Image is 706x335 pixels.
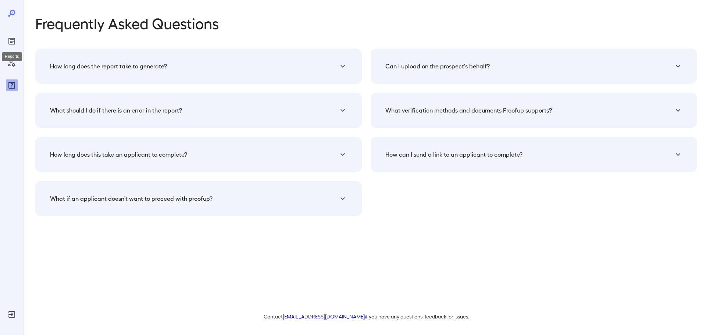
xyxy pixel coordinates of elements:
[50,62,167,71] h5: How long does the report take to generate?
[6,309,18,320] div: Log Out
[283,313,365,320] a: [EMAIL_ADDRESS][DOMAIN_NAME]
[379,101,688,119] div: What verification methods and documents Proofup supports?
[385,106,552,115] h5: What verification methods and documents Proofup supports?
[6,79,18,91] div: FAQ
[44,190,353,207] div: What if an applicant doesn't want to proceed with proofup?
[385,150,523,159] h5: How can I send a link to an applicant to complete?
[44,101,353,119] div: What should I do if there is an error in the report?
[379,146,688,163] div: How can I send a link to an applicant to complete?
[6,35,18,47] div: Reports
[35,313,697,320] p: Contact if you have any questions, feedback, or issues.
[6,57,18,69] div: Manage Users
[35,15,697,31] p: Frequently Asked Questions
[385,62,490,71] h5: Can I upload on the prospect's behalf?
[50,150,187,159] h5: How long does this take an applicant to complete?
[44,57,353,75] div: How long does the report take to generate?
[2,52,22,61] div: Reports
[379,57,688,75] div: Can I upload on the prospect's behalf?
[50,106,182,115] h5: What should I do if there is an error in the report?
[50,194,213,203] h5: What if an applicant doesn't want to proceed with proofup?
[44,146,353,163] div: How long does this take an applicant to complete?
